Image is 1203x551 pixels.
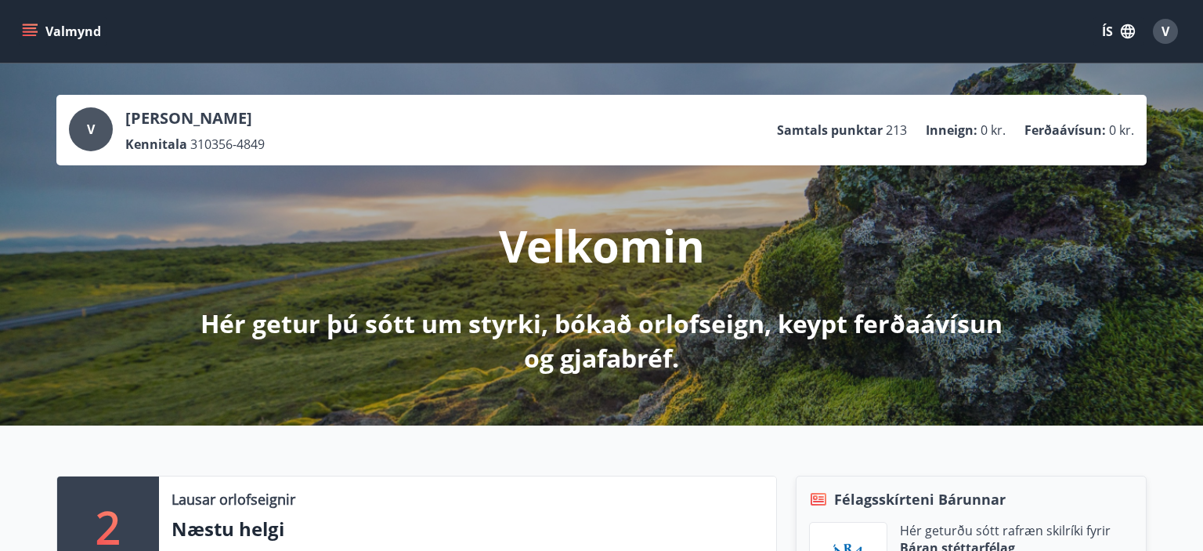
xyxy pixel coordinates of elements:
[188,306,1015,375] p: Hér getur þú sótt um styrki, bókað orlofseign, keypt ferðaávísun og gjafabréf.
[926,121,977,139] p: Inneign :
[125,136,187,153] p: Kennitala
[777,121,883,139] p: Samtals punktar
[499,216,705,275] p: Velkomin
[886,121,907,139] span: 213
[1109,121,1134,139] span: 0 kr.
[190,136,265,153] span: 310356-4849
[1093,17,1143,45] button: ÍS
[1024,121,1106,139] p: Ferðaávísun :
[172,516,764,542] p: Næstu helgi
[834,489,1006,509] span: Félagsskírteni Bárunnar
[1161,23,1169,40] span: V
[172,489,295,509] p: Lausar orlofseignir
[87,121,95,138] span: V
[1147,13,1184,50] button: V
[900,522,1111,539] p: Hér geturðu sótt rafræn skilríki fyrir
[125,107,265,129] p: [PERSON_NAME]
[19,17,107,45] button: menu
[981,121,1006,139] span: 0 kr.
